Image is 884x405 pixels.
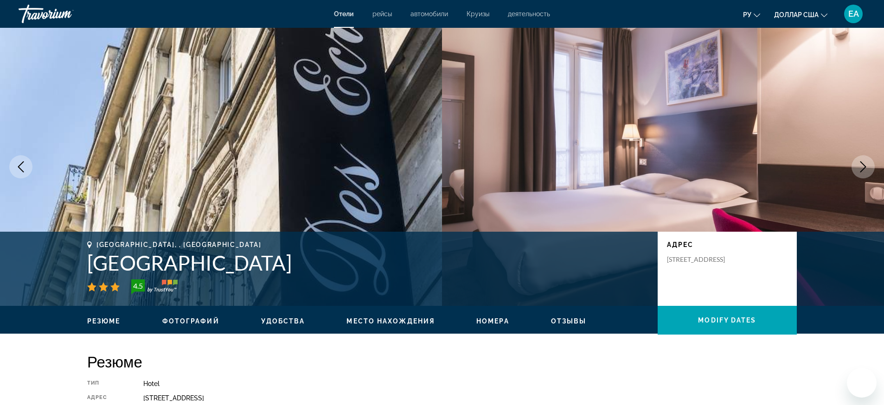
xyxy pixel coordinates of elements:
span: Удобства [261,317,305,325]
button: Номера [476,317,509,325]
div: Тип [87,380,120,387]
font: ЕА [848,9,859,19]
button: Отзывы [551,317,587,325]
a: Круизы [467,10,489,18]
button: Next image [852,155,875,178]
div: 4.5 [128,280,147,291]
span: Modify Dates [698,316,756,324]
div: Hotel [143,380,797,387]
span: Фотографий [162,317,219,325]
a: Отели [334,10,354,18]
button: Место нахождения [346,317,435,325]
span: Номера [476,317,509,325]
span: Место нахождения [346,317,435,325]
button: Previous image [9,155,32,178]
a: деятельность [508,10,550,18]
span: Отзывы [551,317,587,325]
a: рейсы [372,10,392,18]
span: [GEOGRAPHIC_DATA], , [GEOGRAPHIC_DATA] [96,241,262,248]
h1: [GEOGRAPHIC_DATA] [87,251,648,275]
h2: Резюме [87,352,797,371]
button: Изменить валюту [774,8,827,21]
img: TrustYou guest rating badge [131,279,178,294]
div: [STREET_ADDRESS] [143,394,797,402]
button: Фотографий [162,317,219,325]
font: доллар США [774,11,819,19]
a: Травориум [19,2,111,26]
button: Изменить язык [743,8,760,21]
button: Удобства [261,317,305,325]
span: Резюме [87,317,121,325]
div: адрес [87,394,120,402]
p: [STREET_ADDRESS] [667,255,741,264]
a: автомобили [410,10,448,18]
font: ру [743,11,751,19]
button: Modify Dates [658,306,797,335]
button: Меню пользователя [841,4,865,24]
p: адрес [667,241,788,248]
button: Резюме [87,317,121,325]
iframe: Кнопка запуска окна обмена сообщениями [847,368,877,398]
